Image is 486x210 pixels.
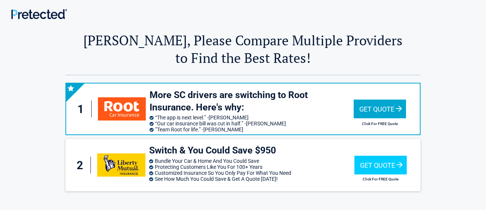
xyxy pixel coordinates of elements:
[354,122,406,126] h2: Click For FREE Quote
[73,157,91,174] div: 2
[354,100,406,118] div: Get Quote
[149,164,354,170] li: Protecting Customers Like You For 100+ Years
[354,177,407,181] h2: Click For FREE Quote
[150,115,354,121] li: “The app is next level.” -[PERSON_NAME]
[149,170,354,176] li: Customized Insurance So You Only Pay For What You Need
[149,158,354,164] li: Bundle Your Car & Home And You Could Save
[97,153,145,177] img: libertymutual's logo
[11,9,67,19] img: Main Logo
[149,176,354,182] li: See How Much You Could Save & Get A Quote [DATE]!
[74,101,92,118] div: 1
[354,156,407,174] div: Get Quote
[150,89,354,113] h3: More SC drivers are switching to Root Insurance. Here's why:
[98,97,146,121] img: root's logo
[65,31,421,67] h2: [PERSON_NAME], Please Compare Multiple Providers to Find the Best Rates!
[149,144,354,157] h3: Switch & You Could Save $950
[150,127,354,133] li: ”Team Root for life.” -[PERSON_NAME]
[150,121,354,127] li: “Our car insurance bill was cut in half.” -[PERSON_NAME]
